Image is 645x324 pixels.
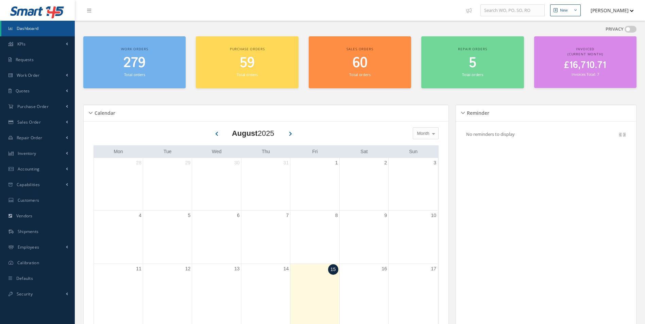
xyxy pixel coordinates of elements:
span: Security [17,291,33,297]
span: 59 [240,53,255,73]
a: July 28, 2025 [135,158,143,168]
a: August 15, 2025 [328,264,338,275]
span: Calibration [17,260,39,266]
td: August 6, 2025 [192,210,241,264]
a: August 8, 2025 [334,211,339,220]
span: Sales Order [17,119,41,125]
a: August 3, 2025 [432,158,438,168]
td: August 10, 2025 [389,210,438,264]
a: August 12, 2025 [184,264,192,274]
h5: Reminder [465,108,489,116]
td: August 3, 2025 [389,158,438,211]
span: 279 [123,53,146,73]
td: July 28, 2025 [94,158,143,211]
a: August 17, 2025 [429,264,438,274]
small: Total orders [462,72,483,77]
a: August 2, 2025 [383,158,388,168]
span: Quotes [16,88,30,94]
td: July 29, 2025 [143,158,192,211]
span: 5 [469,53,476,73]
span: Dashboard [17,25,39,31]
td: August 7, 2025 [241,210,290,264]
a: August 16, 2025 [380,264,388,274]
small: Total orders [124,72,145,77]
a: August 4, 2025 [137,211,143,220]
span: Purchase Order [17,104,49,109]
a: Dashboard [1,21,75,36]
span: Sales orders [346,47,373,51]
span: Accounting [18,166,40,172]
a: August 9, 2025 [383,211,388,220]
span: Month [415,130,429,137]
td: August 1, 2025 [290,158,339,211]
a: August 7, 2025 [285,211,290,220]
a: July 29, 2025 [184,158,192,168]
span: Vendors [16,213,33,219]
span: Capabilities [17,182,40,187]
div: 2025 [232,128,274,139]
b: August [232,129,258,138]
a: Tuesday [162,147,173,156]
span: Repair Order [17,135,43,141]
span: Requests [16,57,34,62]
a: August 13, 2025 [233,264,241,274]
a: Purchase orders 59 Total orders [196,36,298,88]
small: Invoices Total: 7 [572,72,599,77]
td: August 4, 2025 [94,210,143,264]
a: July 31, 2025 [282,158,290,168]
a: Sunday [408,147,419,156]
button: New [550,4,581,16]
a: August 14, 2025 [282,264,290,274]
span: (Current Month) [567,52,603,56]
span: Customers [18,197,39,203]
p: No reminders to display [466,131,515,137]
div: New [560,7,568,13]
span: 60 [353,53,368,73]
a: August 10, 2025 [429,211,438,220]
small: Total orders [237,72,258,77]
span: Work Order [17,72,40,78]
small: Total orders [349,72,370,77]
td: August 9, 2025 [339,210,388,264]
a: Monday [112,147,124,156]
span: Defaults [16,275,33,281]
label: PRIVACY [606,26,624,33]
td: August 8, 2025 [290,210,339,264]
a: August 11, 2025 [135,264,143,274]
button: [PERSON_NAME] [584,4,634,17]
a: Wednesday [210,147,223,156]
h5: Calendar [92,108,115,116]
a: August 1, 2025 [334,158,339,168]
span: KPIs [17,41,26,47]
input: Search WO, PO, SO, RO [480,4,545,17]
a: Work orders 279 Total orders [83,36,186,88]
span: Inventory [18,150,36,156]
td: August 2, 2025 [339,158,388,211]
span: Purchase orders [230,47,265,51]
span: Repair orders [458,47,487,51]
span: Work orders [121,47,148,51]
span: Shipments [18,229,39,234]
a: Thursday [260,147,271,156]
a: Friday [311,147,319,156]
a: August 6, 2025 [236,211,241,220]
span: Invoiced [576,47,594,51]
td: July 30, 2025 [192,158,241,211]
span: Employees [18,244,39,250]
a: Sales orders 60 Total orders [309,36,411,88]
a: Repair orders 5 Total orders [421,36,524,88]
a: Invoiced (Current Month) £16,710.71 Invoices Total: 7 [534,36,636,88]
a: Saturday [359,147,369,156]
td: July 31, 2025 [241,158,290,211]
a: July 30, 2025 [233,158,241,168]
a: August 5, 2025 [187,211,192,220]
span: £16,710.71 [564,59,606,72]
td: August 5, 2025 [143,210,192,264]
